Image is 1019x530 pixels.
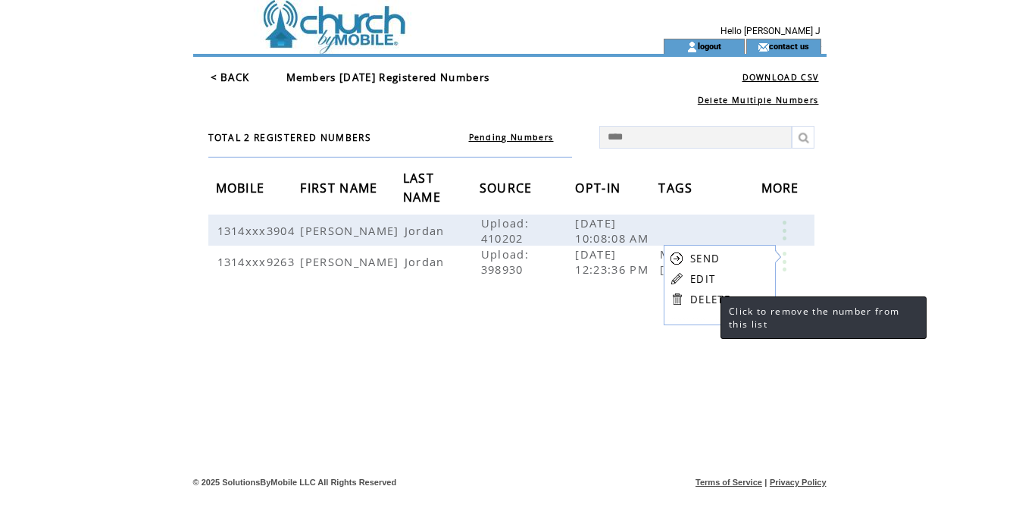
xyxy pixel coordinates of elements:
[690,293,730,306] a: DELETE
[300,176,381,204] span: FIRST NAME
[764,478,767,487] span: |
[690,272,715,286] a: EDIT
[658,176,696,204] span: TAGS
[575,183,624,192] a: OPT-IN
[193,478,397,487] span: © 2025 SolutionsByMobile LLC All Rights Reserved
[300,254,402,269] span: [PERSON_NAME]
[216,183,269,192] a: MOBILE
[698,95,819,105] a: Delete Multiple Numbers
[686,41,698,53] img: account_icon.gif
[300,223,402,238] span: [PERSON_NAME]
[286,71,490,84] span: Members [DATE] Registered Numbers
[403,166,445,213] span: LAST NAME
[698,41,721,51] a: logout
[403,173,445,201] a: LAST NAME
[405,223,449,238] span: Jordan
[729,305,899,331] span: Click to remove the number from this list
[216,176,269,204] span: MOBILE
[480,183,536,192] a: SOURCE
[758,41,769,53] img: contact_us_icon.gif
[575,215,652,246] span: [DATE] 10:08:08 AM
[208,131,372,144] span: TOTAL 2 REGISTERED NUMBERS
[660,246,716,277] span: Members [DATE]
[480,176,536,204] span: SOURCE
[769,41,809,51] a: contact us
[720,26,821,36] span: Hello [PERSON_NAME] J
[658,183,696,192] a: TAGS
[695,478,762,487] a: Terms of Service
[575,246,652,277] span: [DATE] 12:23:36 PM
[575,176,624,204] span: OPT-IN
[217,254,299,269] span: 1314xxx9263
[690,252,720,265] a: SEND
[217,223,299,238] span: 1314xxx3904
[211,71,250,84] a: < BACK
[481,215,529,246] span: Upload: 410202
[761,176,803,204] span: MORE
[770,478,827,487] a: Privacy Policy
[742,72,819,83] a: DOWNLOAD CSV
[469,132,554,143] a: Pending Numbers
[405,254,449,269] span: Jordan
[300,183,381,192] a: FIRST NAME
[481,246,529,277] span: Upload: 398930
